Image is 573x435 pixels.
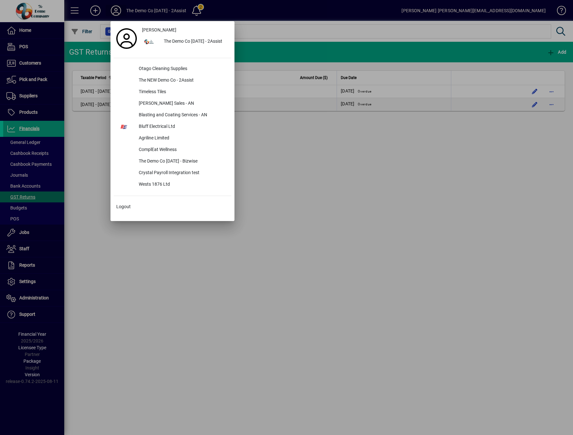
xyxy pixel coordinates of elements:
[114,63,231,75] button: Otago Cleaning Supplies
[134,156,231,167] div: The Demo Co [DATE] - Bizwise
[114,98,231,110] button: [PERSON_NAME] Sales - AN
[114,156,231,167] button: The Demo Co [DATE] - Bizwise
[139,36,231,48] button: The Demo Co [DATE] - 2Assist
[134,133,231,144] div: Agriline Limited
[114,133,231,144] button: Agriline Limited
[134,86,231,98] div: Timeless Tiles
[134,179,231,191] div: Wests 1876 Ltd
[114,110,231,121] button: Blasting and Coating Services - AN
[134,98,231,110] div: [PERSON_NAME] Sales - AN
[114,201,231,213] button: Logout
[134,63,231,75] div: Otago Cleaning Supplies
[114,75,231,86] button: The NEW Demo Co - 2Assist
[134,75,231,86] div: The NEW Demo Co - 2Assist
[114,33,139,44] a: Profile
[114,121,231,133] button: Bluff Electrical Ltd
[134,121,231,133] div: Bluff Electrical Ltd
[134,144,231,156] div: ComplEat Wellness
[114,179,231,191] button: Wests 1876 Ltd
[114,144,231,156] button: ComplEat Wellness
[134,167,231,179] div: Crystal Payroll Integration test
[116,203,131,210] span: Logout
[139,24,231,36] a: [PERSON_NAME]
[114,167,231,179] button: Crystal Payroll Integration test
[159,36,231,48] div: The Demo Co [DATE] - 2Assist
[142,27,176,33] span: [PERSON_NAME]
[114,86,231,98] button: Timeless Tiles
[134,110,231,121] div: Blasting and Coating Services - AN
